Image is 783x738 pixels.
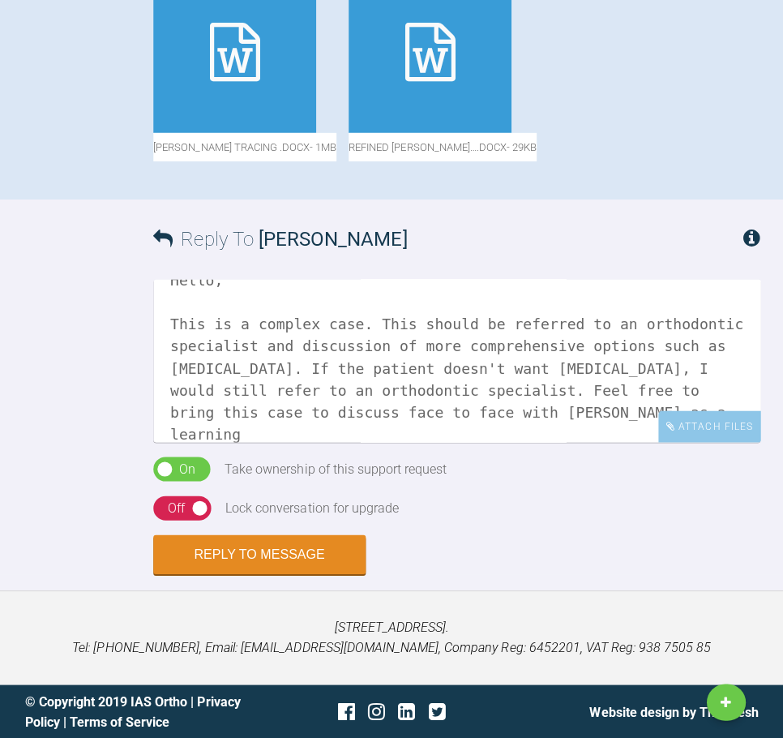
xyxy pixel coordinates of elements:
div: Lock conversation for upgrade [226,497,399,518]
textarea: Hello, This is a complex case. This should be referred to an orthodontic specialist and discussio... [154,280,759,442]
a: Terms of Service [71,713,170,728]
div: Off [169,497,186,518]
div: © Copyright 2019 IAS Ortho | | [26,690,270,732]
button: Reply to Message [154,534,366,573]
a: New Case [705,683,744,720]
a: Website design by The Fresh [588,703,757,719]
span: [PERSON_NAME] tracing .docx - 1MB [154,134,336,162]
div: Take ownership of this support request [225,458,447,479]
div: On [180,458,196,479]
p: [STREET_ADDRESS]. Tel: [PHONE_NUMBER], Email: [EMAIL_ADDRESS][DOMAIN_NAME], Company Reg: 6452201,... [26,616,757,658]
span: refined [PERSON_NAME]….docx - 29KB [349,134,536,162]
h3: Reply To [154,225,407,255]
span: [PERSON_NAME] [259,229,407,251]
div: Attach Files [657,410,759,442]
